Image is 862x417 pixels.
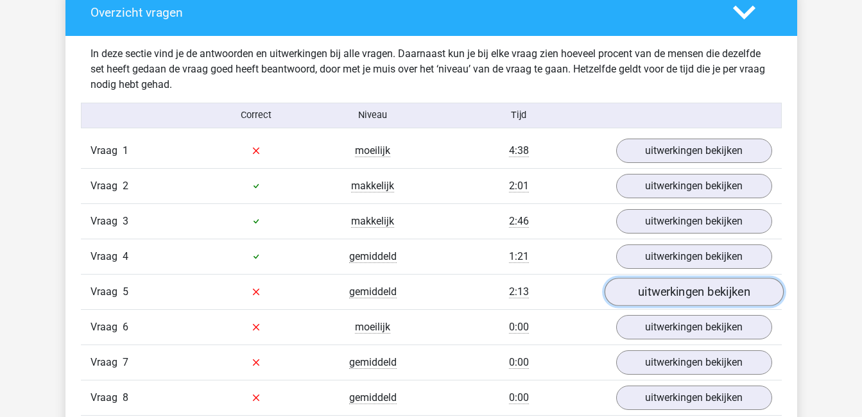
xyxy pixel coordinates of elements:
[509,391,529,404] span: 0:00
[123,215,128,227] span: 3
[351,215,394,228] span: makkelijk
[509,144,529,157] span: 4:38
[315,108,431,123] div: Niveau
[616,139,772,163] a: uitwerkingen bekijken
[349,250,397,263] span: gemiddeld
[91,355,123,370] span: Vraag
[616,174,772,198] a: uitwerkingen bekijken
[509,215,529,228] span: 2:46
[123,180,128,192] span: 2
[349,285,397,298] span: gemiddeld
[351,180,394,192] span: makkelijk
[91,143,123,158] span: Vraag
[349,356,397,369] span: gemiddeld
[123,285,128,298] span: 5
[91,5,714,20] h4: Overzicht vragen
[91,249,123,264] span: Vraag
[355,144,390,157] span: moeilijk
[431,108,606,123] div: Tijd
[616,386,772,410] a: uitwerkingen bekijken
[198,108,315,123] div: Correct
[91,319,123,335] span: Vraag
[355,321,390,334] span: moeilijk
[509,250,529,263] span: 1:21
[123,391,128,404] span: 8
[616,315,772,339] a: uitwerkingen bekijken
[616,209,772,234] a: uitwerkingen bekijken
[509,321,529,334] span: 0:00
[509,356,529,369] span: 0:00
[616,350,772,375] a: uitwerkingen bekijken
[91,390,123,405] span: Vraag
[123,144,128,157] span: 1
[81,46,782,92] div: In deze sectie vind je de antwoorden en uitwerkingen bij alle vragen. Daarnaast kun je bij elke v...
[123,250,128,262] span: 4
[91,178,123,194] span: Vraag
[616,244,772,269] a: uitwerkingen bekijken
[91,214,123,229] span: Vraag
[349,391,397,404] span: gemiddeld
[604,278,783,306] a: uitwerkingen bekijken
[91,284,123,300] span: Vraag
[123,356,128,368] span: 7
[509,285,529,298] span: 2:13
[509,180,529,192] span: 2:01
[123,321,128,333] span: 6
